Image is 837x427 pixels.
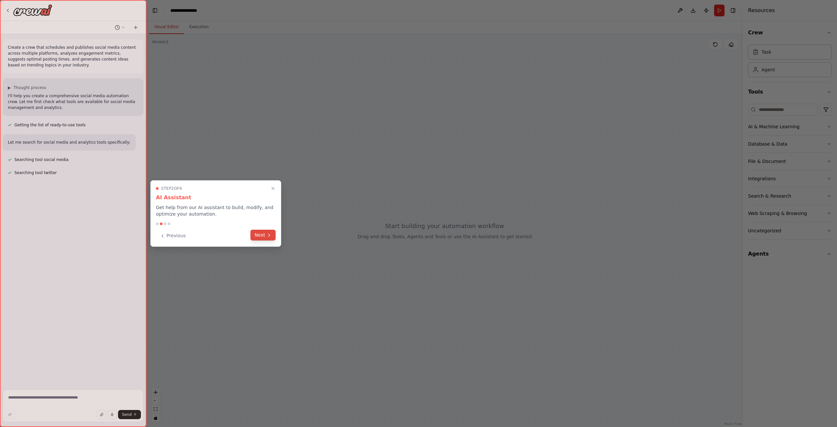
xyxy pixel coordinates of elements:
button: Next [250,230,276,240]
button: Previous [156,230,190,241]
button: Close walkthrough [269,185,277,192]
h3: AI Assistant [156,194,276,202]
button: Hide left sidebar [150,6,160,15]
p: Get help from our AI assistant to build, modify, and optimize your automation. [156,204,276,217]
span: Step 2 of 4 [161,186,182,191]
